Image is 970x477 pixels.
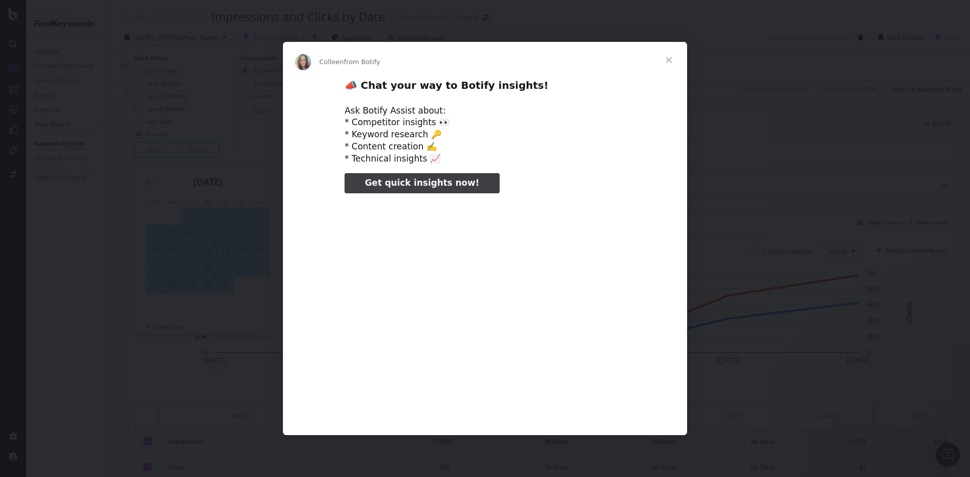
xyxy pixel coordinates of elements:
span: Colleen [319,58,344,66]
video: Play video [274,202,696,412]
a: Get quick insights now! [345,173,499,193]
h2: 📣 Chat your way to Botify insights! [345,79,625,97]
span: Close [651,42,687,78]
span: Get quick insights now! [365,178,479,188]
span: from Botify [344,58,380,66]
img: Profile image for Colleen [295,54,311,70]
div: Ask Botify Assist about: * Competitor insights 👀 * Keyword research 🔑 * Content creation ✍️ * Tec... [345,105,625,165]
